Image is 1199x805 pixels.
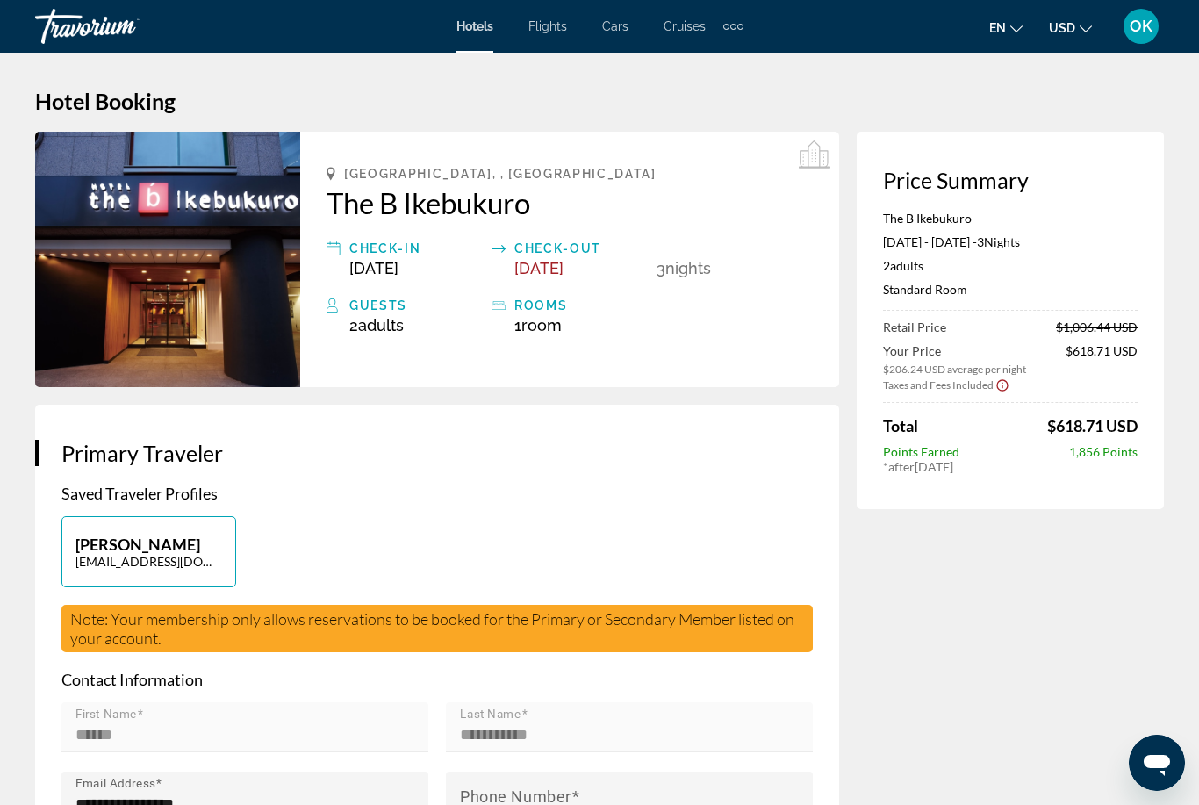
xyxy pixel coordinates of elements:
[70,609,794,648] span: Note: Your membership only allows reservations to be booked for the Primary or Secondary Member l...
[358,316,404,334] span: Adults
[657,259,665,277] span: 3
[883,211,1138,226] p: The B Ikebukuro
[1129,735,1185,791] iframe: Button to launch messaging window
[888,459,915,474] span: after
[1056,320,1138,334] span: $1,006.44 USD
[883,167,1138,193] h3: Price Summary
[61,484,813,503] p: Saved Traveler Profiles
[327,185,813,220] a: The B Ikebukuro
[995,377,1009,392] button: Show Taxes and Fees disclaimer
[349,295,483,316] div: Guests
[61,670,813,689] p: Contact Information
[521,316,562,334] span: Room
[456,19,493,33] a: Hotels
[664,19,706,33] a: Cruises
[349,259,398,277] span: [DATE]
[35,4,211,49] a: Travorium
[883,376,1009,393] button: Show Taxes and Fees breakdown
[883,234,1138,249] p: [DATE] - [DATE] -
[1066,343,1138,376] span: $618.71 USD
[35,88,1164,114] h1: Hotel Booking
[883,258,923,273] span: 2
[344,167,657,181] span: [GEOGRAPHIC_DATA], , [GEOGRAPHIC_DATA]
[1047,416,1138,435] span: $618.71 USD
[35,132,300,387] img: The B Ikebukuro
[349,316,404,334] span: 2
[514,316,562,334] span: 1
[883,363,1026,376] span: $206.24 USD average per night
[989,15,1023,40] button: Change language
[75,554,222,569] p: [EMAIL_ADDRESS][DOMAIN_NAME]
[984,234,1020,249] span: Nights
[883,416,918,435] span: Total
[75,535,222,554] p: [PERSON_NAME]
[75,777,155,791] mat-label: Email Address
[528,19,567,33] a: Flights
[75,708,137,722] mat-label: First Name
[61,440,813,466] h3: Primary Traveler
[883,320,946,334] span: Retail Price
[890,258,923,273] span: Adults
[602,19,628,33] a: Cars
[989,21,1006,35] span: en
[460,708,521,722] mat-label: Last Name
[1049,15,1092,40] button: Change currency
[883,459,1138,474] div: * [DATE]
[1069,444,1138,459] span: 1,856 Points
[1049,21,1075,35] span: USD
[514,238,648,259] div: Check-out
[514,295,648,316] div: rooms
[723,12,743,40] button: Extra navigation items
[349,238,483,259] div: Check-in
[514,259,564,277] span: [DATE]
[1118,8,1164,45] button: User Menu
[1130,18,1152,35] span: OK
[977,234,984,249] span: 3
[665,259,711,277] span: Nights
[883,282,1138,297] p: Standard Room
[883,343,1026,358] span: Your Price
[61,516,236,587] button: [PERSON_NAME][EMAIL_ADDRESS][DOMAIN_NAME]
[883,378,994,392] span: Taxes and Fees Included
[883,444,959,459] span: Points Earned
